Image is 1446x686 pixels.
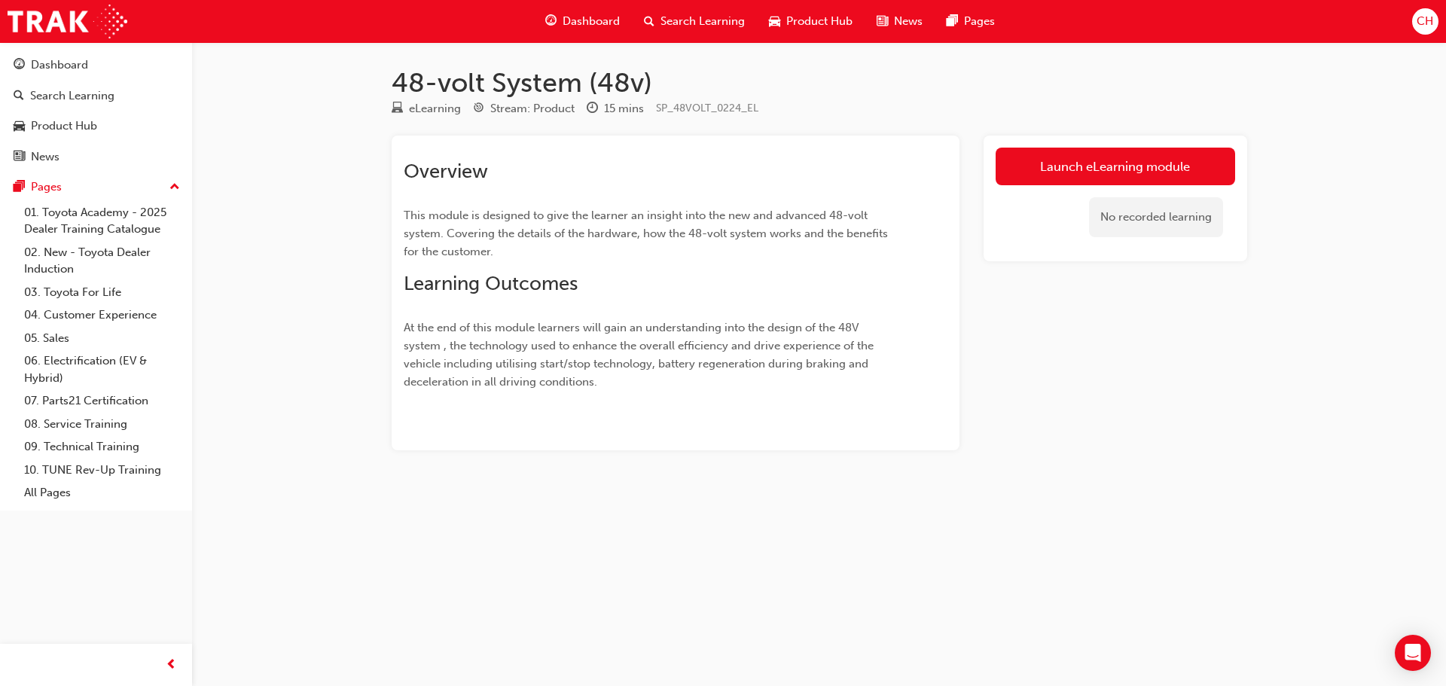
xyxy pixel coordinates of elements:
[786,13,853,30] span: Product Hub
[6,82,186,110] a: Search Learning
[18,481,186,505] a: All Pages
[404,321,877,389] span: At the end of this module learners will gain an understanding into the design of the 48V system ,...
[964,13,995,30] span: Pages
[18,389,186,413] a: 07. Parts21 Certification
[1089,197,1223,237] div: No recorded learning
[31,178,62,196] div: Pages
[6,48,186,173] button: DashboardSearch LearningProduct HubNews
[1417,13,1433,30] span: CH
[18,349,186,389] a: 06. Electrification (EV & Hybrid)
[14,59,25,72] span: guage-icon
[757,6,865,37] a: car-iconProduct Hub
[533,6,632,37] a: guage-iconDashboard
[18,413,186,436] a: 08. Service Training
[935,6,1007,37] a: pages-iconPages
[14,181,25,194] span: pages-icon
[14,90,24,103] span: search-icon
[31,117,97,135] div: Product Hub
[894,13,923,30] span: News
[490,100,575,117] div: Stream: Product
[1395,635,1431,671] div: Open Intercom Messenger
[604,100,644,117] div: 15 mins
[660,13,745,30] span: Search Learning
[18,201,186,241] a: 01. Toyota Academy - 2025 Dealer Training Catalogue
[587,99,644,118] div: Duration
[18,435,186,459] a: 09. Technical Training
[6,112,186,140] a: Product Hub
[404,272,578,295] span: Learning Outcomes
[656,102,758,114] span: Learning resource code
[8,5,127,38] img: Trak
[18,303,186,327] a: 04. Customer Experience
[6,173,186,201] button: Pages
[563,13,620,30] span: Dashboard
[392,102,403,116] span: learningResourceType_ELEARNING-icon
[473,102,484,116] span: target-icon
[587,102,598,116] span: clock-icon
[404,209,891,258] span: This module is designed to give the learner an insight into the new and advanced 48-volt system. ...
[996,148,1235,185] a: Launch eLearning module
[392,99,461,118] div: Type
[644,12,654,31] span: search-icon
[14,151,25,164] span: news-icon
[473,99,575,118] div: Stream
[769,12,780,31] span: car-icon
[877,12,888,31] span: news-icon
[545,12,557,31] span: guage-icon
[14,120,25,133] span: car-icon
[1412,8,1438,35] button: CH
[169,178,180,197] span: up-icon
[865,6,935,37] a: news-iconNews
[6,51,186,79] a: Dashboard
[632,6,757,37] a: search-iconSearch Learning
[18,281,186,304] a: 03. Toyota For Life
[31,148,59,166] div: News
[18,459,186,482] a: 10. TUNE Rev-Up Training
[947,12,958,31] span: pages-icon
[18,327,186,350] a: 05. Sales
[18,241,186,281] a: 02. New - Toyota Dealer Induction
[409,100,461,117] div: eLearning
[30,87,114,105] div: Search Learning
[31,56,88,74] div: Dashboard
[404,160,488,183] span: Overview
[6,143,186,171] a: News
[392,66,1247,99] h1: 48-volt System (48v)
[166,656,177,675] span: prev-icon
